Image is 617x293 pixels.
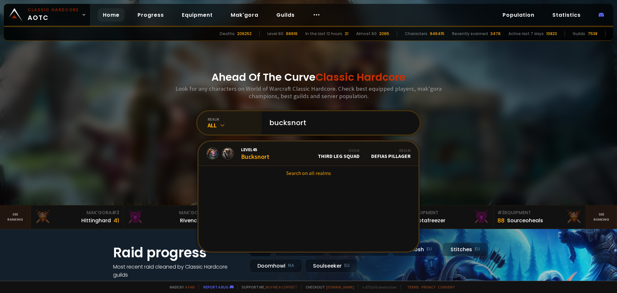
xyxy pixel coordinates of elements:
a: Privacy [422,285,435,289]
small: NA [288,262,294,269]
a: Equipment [177,8,218,22]
div: Doomhowl [249,259,302,273]
a: [DOMAIN_NAME] [326,285,354,289]
div: Soulseeker [305,259,358,273]
a: Progress [132,8,169,22]
a: a fan [185,285,195,289]
div: Nek'Rosh [392,243,440,256]
small: EU [426,246,432,252]
div: 7538 [588,31,597,37]
h3: Look for any characters on World of Warcraft Classic Hardcore. Check best equipped players, mak'g... [173,85,444,100]
span: v. d752d5 - production [358,285,397,289]
div: Recently scanned [452,31,488,37]
div: 206252 [237,31,252,37]
div: 2065 [379,31,389,37]
div: Bucksnort [241,147,269,160]
div: Mak'Gora [35,209,119,216]
div: 41 [113,216,119,225]
a: #3Equipment88Sourceoheals [494,206,586,229]
a: Search on all realms [199,166,418,180]
div: Level 60 [267,31,283,37]
div: Active last 7 days [508,31,544,37]
div: Realm [371,148,411,153]
div: Sourceoheals [507,216,543,224]
small: EU [344,262,350,269]
a: Population [497,8,540,22]
span: Level 45 [241,147,269,152]
div: realm [208,117,262,122]
div: 66616 [286,31,298,37]
div: Deaths [220,31,235,37]
div: Mak'Gora [127,209,212,216]
a: Classic HardcoreAOTC [4,4,90,26]
a: Statistics [547,8,586,22]
span: Classic Hardcore [316,70,406,84]
a: Consent [438,285,455,289]
div: Notafreezer [415,216,445,224]
div: 10823 [546,31,557,37]
div: 88 [497,216,505,225]
a: Mak'Gora#3Hittinghard41 [31,206,123,229]
span: # 3 [497,209,505,216]
div: Hittinghard [81,216,111,224]
div: Guild [318,148,360,153]
input: Search a character... [265,111,412,134]
a: Mak'gora [226,8,264,22]
span: Checkout [301,285,354,289]
div: 21 [345,31,348,37]
div: All [208,122,262,129]
a: Buy me a coffee [266,285,298,289]
div: Equipment [497,209,582,216]
h1: Raid progress [113,243,242,263]
div: Rivench [180,216,200,224]
div: 846415 [430,31,444,37]
div: In the last 12 hours [305,31,342,37]
a: See all progress [113,279,155,287]
a: Mak'Gora#2Rivench100 [123,206,216,229]
a: Level45BucksnortGuildThird leg squadRealmDefias Pillager [199,142,418,166]
a: Guilds [271,8,300,22]
span: Made by [166,285,195,289]
a: Home [98,8,125,22]
a: Seeranking [586,206,617,229]
div: Almost 60 [356,31,377,37]
a: #2Equipment88Notafreezer [401,206,494,229]
a: Report a bug [203,285,228,289]
div: 3476 [490,31,501,37]
span: # 3 [112,209,119,216]
div: Third leg squad [318,148,360,159]
h4: Most recent raid cleaned by Classic Hardcore guilds [113,263,242,279]
a: Terms [407,285,419,289]
div: Characters [405,31,427,37]
span: Support me, [237,285,298,289]
h1: Ahead Of The Curve [211,69,406,85]
div: Stitches [443,243,488,256]
small: EU [475,246,480,252]
span: AOTC [28,7,79,23]
div: Defias Pillager [371,148,411,159]
div: Equipment [405,209,489,216]
div: Guilds [573,31,585,37]
small: Classic Hardcore [28,7,79,13]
